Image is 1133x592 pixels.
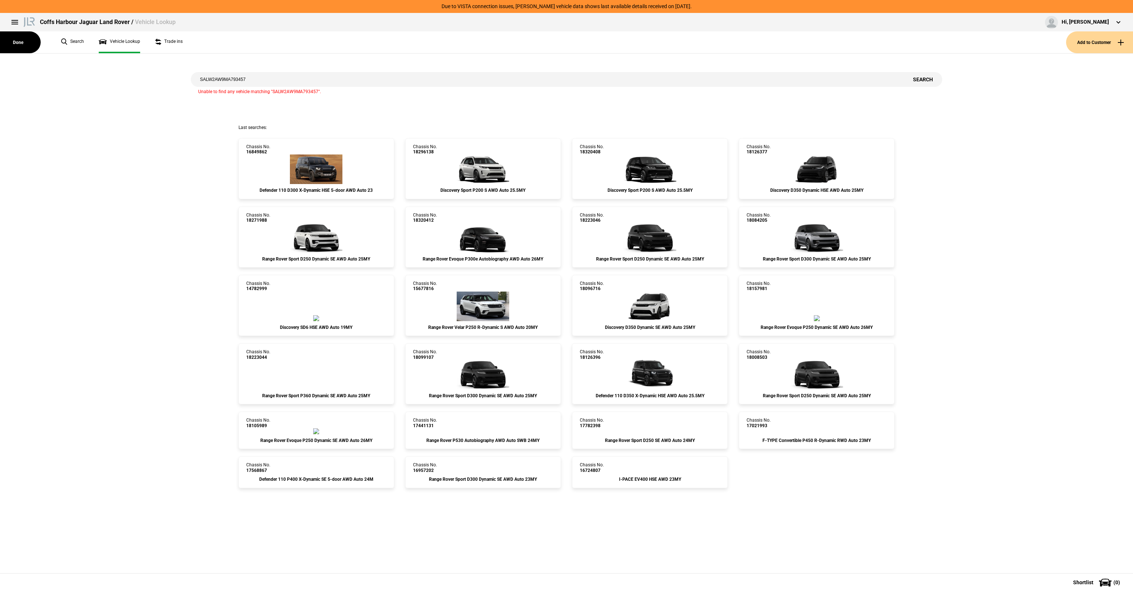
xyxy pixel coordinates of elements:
img: 18296138_ext.jpeg [457,154,509,184]
div: Defender 110 D300 X-Dynamic HSE 5-door AWD Auto 23 [246,188,386,193]
img: 18008503_ext.jpeg [791,360,843,389]
div: Defender 110 P400 X-Dynamic SE 5-door AWD Auto 24M [246,477,386,482]
img: 18320412_ext.jpeg [457,223,509,253]
div: Chassis No. [580,462,604,473]
button: Shortlist(0) [1062,573,1133,592]
span: 18223046 [580,218,604,223]
span: 18099107 [413,355,437,360]
span: 16957202 [413,468,437,473]
img: 18105989_ext.jpeg [313,428,319,434]
div: Range Rover Sport D250 Dynamic SE AWD Auto 25MY [747,393,887,398]
img: 15677816_ext.jpeg [457,292,509,321]
div: Range Rover Evoque P250 Dynamic SE AWD Auto 26MY [246,438,386,443]
span: 18320412 [413,218,437,223]
div: Chassis No. [747,418,771,428]
span: 18096716 [580,286,604,291]
span: 16849862 [246,149,270,154]
span: 18105989 [246,423,270,428]
div: Chassis No. [413,462,437,473]
div: Chassis No. [413,212,437,223]
img: 18096716_ext.jpeg [623,292,676,321]
div: Chassis No. [747,212,771,223]
span: Last searches: [239,125,267,130]
div: Range Rover Sport D250 Dynamic SE AWD Auto 25MY [246,256,386,262]
div: Chassis No. [580,144,604,155]
span: 14782999 [246,286,270,291]
div: Discovery D350 Dynamic SE AWD Auto 25MY [580,325,720,330]
div: Range Rover P530 Autobiography AWD Auto SWB 24MY [413,438,553,443]
div: Chassis No. [413,281,437,292]
div: Chassis No. [246,212,270,223]
div: Discovery Sport P200 S AWD Auto 25.5MY [580,188,720,193]
div: Coffs Harbour Jaguar Land Rover / [40,18,176,26]
div: Chassis No. [747,349,771,360]
div: Range Rover Sport D250 SE AWD Auto 24MY [580,438,720,443]
div: Chassis No. [413,144,437,155]
div: Range Rover Sport D250 Dynamic SE AWD Auto 25MY [580,256,720,262]
span: 18271988 [246,218,270,223]
div: Discovery D350 Dynamic HSE AWD Auto 25MY [747,188,887,193]
span: 18126377 [747,149,771,154]
img: 14782999_ext.jpeg [313,315,319,321]
span: Shortlist [1073,580,1093,585]
a: Vehicle Lookup [99,31,140,53]
span: 18157981 [747,286,771,291]
div: Chassis No. [580,281,604,292]
div: Chassis No. [413,349,437,360]
img: 18320408_ext.jpeg [623,154,676,184]
span: 18084205 [747,218,771,223]
span: 18296138 [413,149,437,154]
img: 18157981_ext.jpeg [814,315,820,321]
div: Chassis No. [246,281,270,292]
img: 18084205_ext.jpeg [791,223,843,253]
div: Chassis No. [580,418,604,428]
span: 18126396 [580,355,604,360]
img: 18223046_ext.jpeg [623,223,676,253]
span: 17568867 [246,468,270,473]
img: landrover.png [22,16,36,27]
span: 17441131 [413,423,437,428]
div: Chassis No. [246,349,270,360]
div: Unable to find any vehicle matching "SALW2AW9MA793457". [191,87,943,95]
button: Search [904,72,942,87]
span: 16724807 [580,468,604,473]
img: 16849862_ext.jpeg [290,154,342,184]
span: Vehicle Lookup [135,18,176,25]
div: Chassis No. [747,281,771,292]
div: Chassis No. [413,418,437,428]
span: ( 0 ) [1113,580,1120,585]
span: 18008503 [747,355,771,360]
img: 18271988_ext.jpeg [290,223,342,253]
div: Range Rover Sport D300 Dynamic SE AWD Auto 25MY [413,393,553,398]
a: Search [61,31,84,53]
div: Discovery SD6 HSE AWD Auto 19MY [246,325,386,330]
div: Hi, [PERSON_NAME] [1062,18,1109,26]
div: Range Rover Sport D300 Dynamic SE AWD Auto 23MY [413,477,553,482]
a: Trade ins [155,31,183,53]
input: Enter vehicle chassis number or other identifier. [191,72,904,87]
img: 18126396_ext.jpeg [623,360,676,389]
div: Range Rover Evoque P250 Dynamic SE AWD Auto 26MY [747,325,887,330]
div: Chassis No. [580,212,604,223]
img: 18099107_ext.jpeg [457,360,509,389]
div: I-PACE EV400 HSE AWD 23MY [580,477,720,482]
div: Defender 110 D350 X-Dynamic HSE AWD Auto 25.5MY [580,393,720,398]
div: Chassis No. [580,349,604,360]
span: 15677816 [413,286,437,291]
div: Range Rover Evoque P300e Autobiography AWD Auto 26MY [413,256,553,262]
button: Add to Customer [1066,31,1133,53]
span: 18320408 [580,149,604,154]
div: Range Rover Sport D300 Dynamic SE AWD Auto 25MY [747,256,887,262]
div: Chassis No. [246,144,270,155]
div: Range Rover Velar P250 R-Dynamic S AWD Auto 20MY [413,325,553,330]
div: Range Rover Sport P360 Dynamic SE AWD Auto 25MY [246,393,386,398]
div: Discovery Sport P200 S AWD Auto 25.5MY [413,188,553,193]
span: 18223044 [246,355,270,360]
img: 18126377_ext.jpeg [791,154,843,184]
span: 17782398 [580,423,604,428]
div: F-TYPE Convertible P450 R-Dynamic RWD Auto 23MY [747,438,887,443]
div: Chassis No. [246,462,270,473]
span: 17021993 [747,423,771,428]
div: Chassis No. [246,418,270,428]
div: Chassis No. [747,144,771,155]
